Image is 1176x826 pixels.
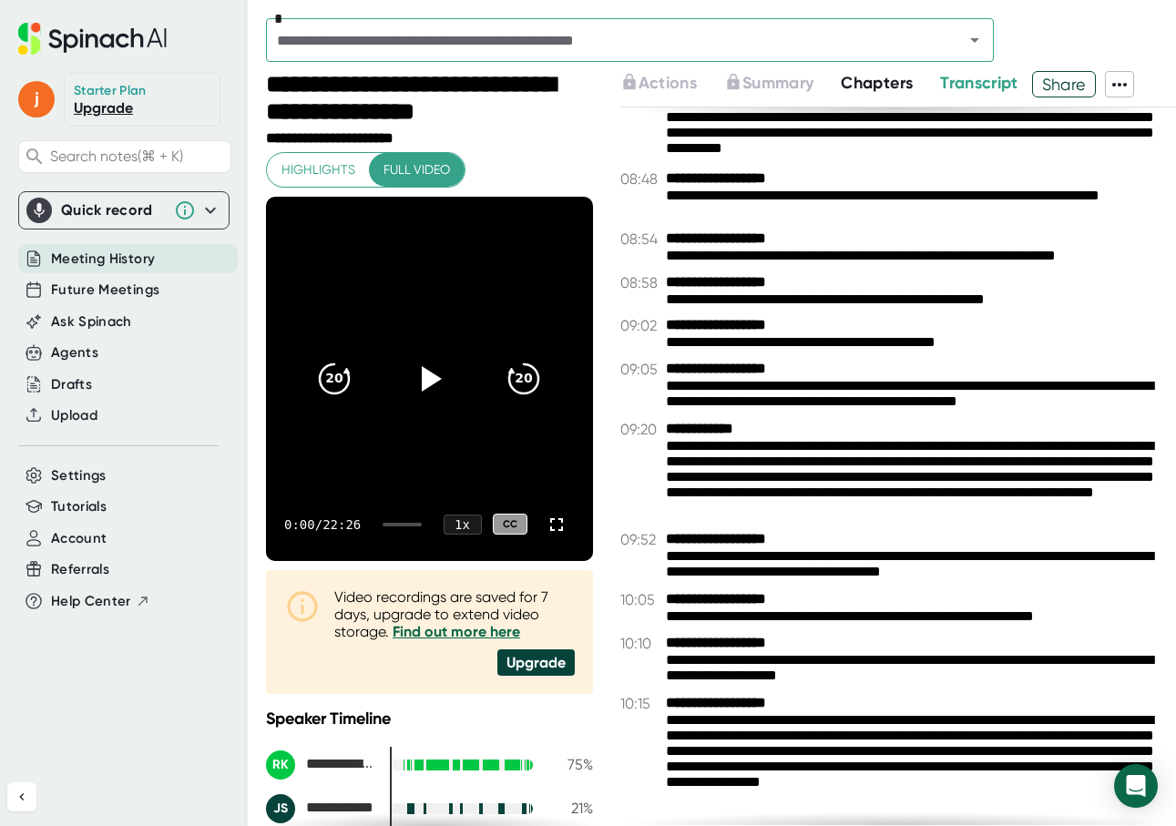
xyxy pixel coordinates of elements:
[841,71,913,96] button: Chapters
[1114,764,1158,808] div: Open Intercom Messenger
[74,99,133,117] a: Upgrade
[620,274,661,291] span: 08:58
[620,170,661,188] span: 08:48
[51,559,109,580] button: Referrals
[620,635,661,652] span: 10:10
[497,649,575,676] div: Upgrade
[74,83,147,99] div: Starter Plan
[51,405,97,426] button: Upload
[620,361,661,378] span: 09:05
[7,782,36,811] button: Collapse sidebar
[940,73,1018,93] span: Transcript
[493,514,527,535] div: CC
[620,695,661,712] span: 10:15
[393,623,520,640] a: Find out more here
[1032,71,1097,97] button: Share
[620,421,661,438] span: 09:20
[51,249,155,270] button: Meeting History
[724,71,813,96] button: Summary
[26,192,221,229] div: Quick record
[369,153,465,187] button: Full video
[940,71,1018,96] button: Transcript
[266,750,375,780] div: Rebecca Krauthamer
[547,756,593,773] div: 75 %
[266,794,375,823] div: Jordan Smith
[61,201,165,219] div: Quick record
[281,158,355,181] span: Highlights
[383,158,450,181] span: Full video
[51,342,98,363] button: Agents
[620,531,661,548] span: 09:52
[620,230,661,248] span: 08:54
[51,311,132,332] button: Ask Spinach
[51,374,92,395] button: Drafts
[51,591,150,612] button: Help Center
[334,588,575,640] div: Video recordings are saved for 7 days, upgrade to extend video storage.
[51,528,107,549] button: Account
[51,465,107,486] button: Settings
[51,496,107,517] button: Tutorials
[639,73,697,93] span: Actions
[267,153,370,187] button: Highlights
[51,591,131,612] span: Help Center
[51,280,159,301] button: Future Meetings
[620,591,661,608] span: 10:05
[266,709,593,729] div: Speaker Timeline
[841,73,913,93] span: Chapters
[620,71,697,96] button: Actions
[547,800,593,817] div: 21 %
[18,81,55,117] span: j
[1033,68,1096,100] span: Share
[742,73,813,93] span: Summary
[50,148,226,165] span: Search notes (⌘ + K)
[962,27,987,53] button: Open
[284,517,361,532] div: 0:00 / 22:26
[620,317,661,334] span: 09:02
[266,750,295,780] div: RK
[266,794,295,823] div: JS
[444,515,482,535] div: 1 x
